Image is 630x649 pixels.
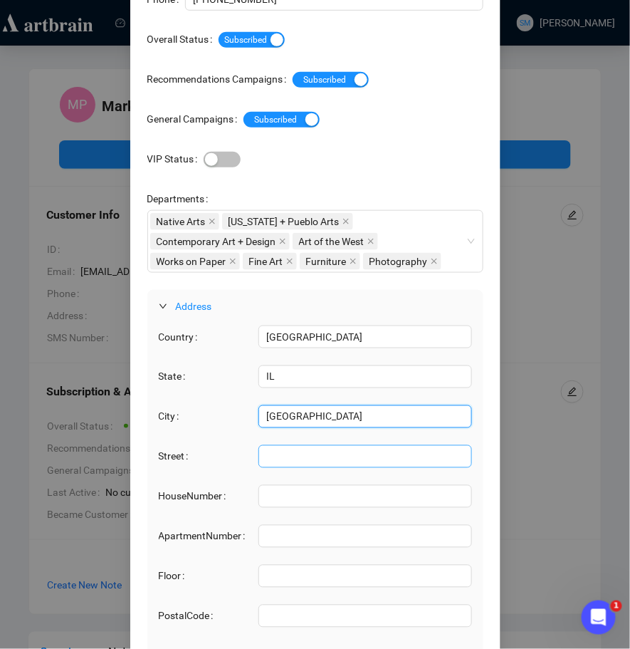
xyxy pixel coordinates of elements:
[299,234,364,249] span: Art of the West
[286,258,293,265] span: close
[367,238,374,245] span: close
[147,28,219,51] label: Overall Status
[279,238,286,245] span: close
[222,213,353,230] span: New Mexico + Pueblo Arts
[159,365,191,388] label: State
[159,445,194,468] label: Street
[147,68,293,90] label: Recommendations Campaigns
[157,234,276,249] span: Contemporary Art + Design
[258,365,472,388] input: State
[159,565,191,588] label: Floor
[300,253,360,270] span: Furniture
[219,32,285,48] button: Overall Status
[159,525,251,548] label: ApartmentNumber
[204,152,241,167] button: VIP Status
[159,605,219,628] label: PostalCode
[350,258,357,265] span: close
[147,187,214,210] label: Departments
[209,218,216,225] span: close
[229,214,340,229] span: [US_STATE] + Pueblo Arts
[611,601,622,612] span: 1
[258,405,472,428] input: City
[243,253,297,270] span: Fine Art
[582,601,616,635] iframe: Intercom live chat
[159,326,204,348] label: Country
[258,605,472,628] input: PostalCode
[363,253,441,270] span: Photography
[431,258,438,265] span: close
[342,218,350,225] span: close
[249,254,283,269] span: Fine Art
[293,72,369,88] button: Recommendations Campaigns
[258,565,472,588] input: Floor
[293,233,378,250] span: Art of the West
[159,405,185,428] label: City
[150,253,240,270] span: Works on Paper
[369,254,428,269] span: Photography
[147,108,243,130] label: General Campaigns
[258,445,472,468] input: Street
[159,485,232,508] label: HouseNumber
[157,254,226,269] span: Works on Paper
[306,254,347,269] span: Furniture
[229,258,236,265] span: close
[150,233,290,250] span: Contemporary Art + Design
[157,214,206,229] span: Native Arts
[147,147,204,170] label: VIP Status
[147,290,483,323] div: Address
[258,485,472,508] input: HouseNumber
[258,525,472,548] input: ApartmentNumber
[176,301,212,312] span: Address
[150,213,219,230] span: Native Arts
[258,326,472,348] input: Country
[243,112,320,128] button: General Campaigns
[159,302,167,311] span: expanded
